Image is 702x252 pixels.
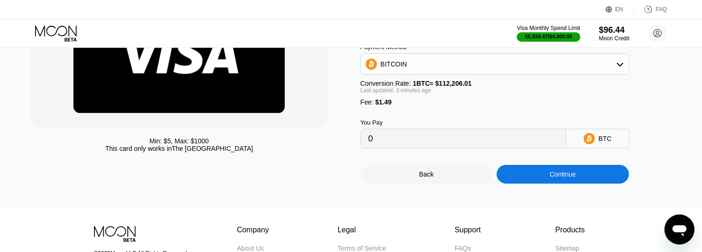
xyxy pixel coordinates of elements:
div: FAQ [634,5,667,14]
div: $96.44Moon Credit [599,25,630,42]
iframe: Button to launch messaging window [665,215,695,245]
div: Moon Credit [599,35,630,42]
div: About Us [237,245,264,252]
div: Back [361,165,493,184]
span: 1 BTC ≈ $112,206.01 [413,80,472,87]
div: Continue [550,170,576,178]
div: BITCOIN [381,60,407,68]
div: EN [615,6,623,13]
div: Company [237,226,269,234]
div: Products [555,226,585,234]
div: FAQs [455,245,471,252]
div: BTC [599,135,612,142]
span: $1.49 [375,98,391,106]
div: Sitemap [555,245,579,252]
div: $5,039.47 / $4,000.00 [525,34,572,39]
div: Terms of Service [338,245,386,252]
div: You Pay [361,119,566,126]
div: Last updated: 3 minutes ago [361,87,629,94]
div: FAQ [656,6,667,13]
div: Conversion Rate: [361,80,629,87]
div: Continue [497,165,629,184]
div: Fee : [361,98,629,106]
div: Visa Monthly Spend Limit [517,25,580,31]
div: Min: $ 5 , Max: $ 1000 [150,137,209,145]
div: EN [606,5,634,14]
div: Legal [338,226,386,234]
div: Back [419,170,434,178]
div: Support [455,226,487,234]
div: Visa Monthly Spend Limit$5,039.47/$4,000.00 [517,25,580,42]
div: BITCOIN [361,55,629,74]
div: This card only works in The [GEOGRAPHIC_DATA] [105,145,253,152]
div: $96.44 [599,25,630,35]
